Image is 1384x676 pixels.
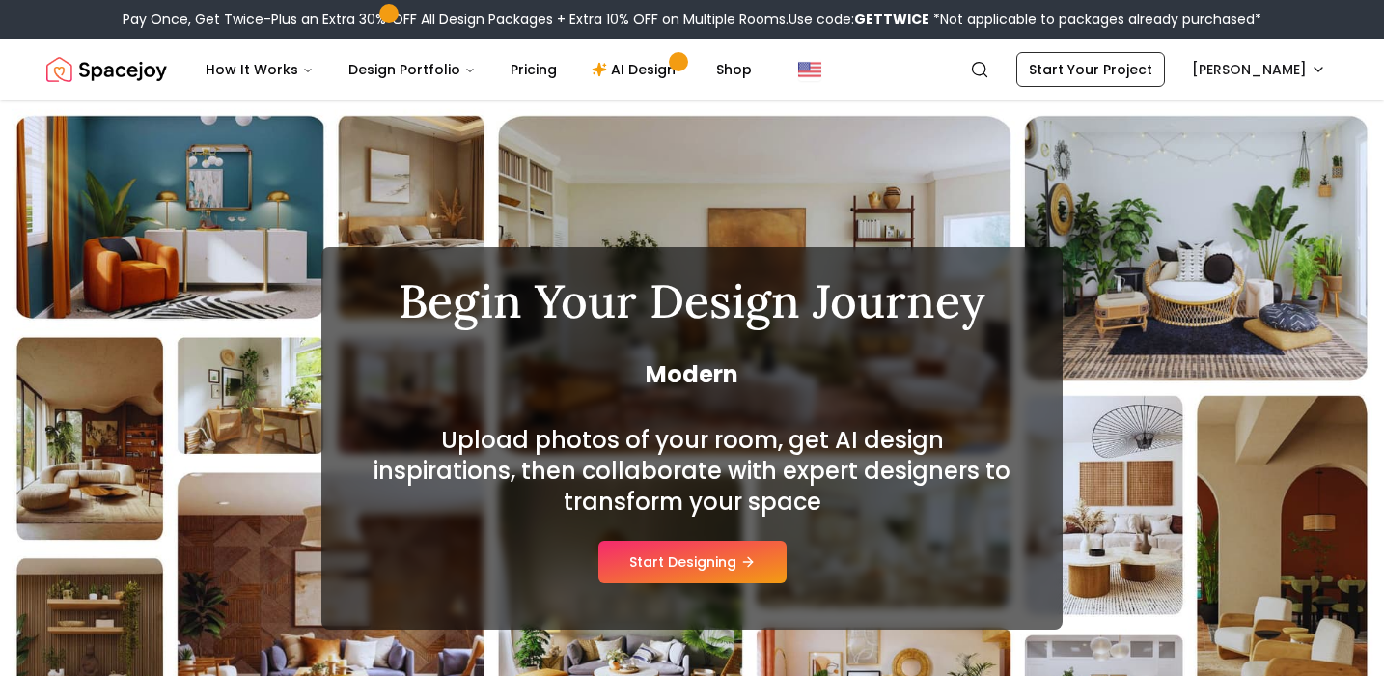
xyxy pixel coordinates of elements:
b: GETTWICE [854,10,929,29]
span: Modern [368,359,1016,390]
img: Spacejoy Logo [46,50,167,89]
button: Design Portfolio [333,50,491,89]
a: Shop [701,50,767,89]
button: [PERSON_NAME] [1180,52,1338,87]
a: Start Your Project [1016,52,1165,87]
nav: Global [46,39,1338,100]
button: How It Works [190,50,329,89]
a: Spacejoy [46,50,167,89]
a: AI Design [576,50,697,89]
span: *Not applicable to packages already purchased* [929,10,1261,29]
a: Pricing [495,50,572,89]
span: Use code: [789,10,929,29]
nav: Main [190,50,767,89]
h2: Upload photos of your room, get AI design inspirations, then collaborate with expert designers to... [368,425,1016,518]
div: Pay Once, Get Twice-Plus an Extra 30% OFF All Design Packages + Extra 10% OFF on Multiple Rooms. [123,10,1261,29]
button: Start Designing [598,541,787,583]
img: United States [798,58,821,81]
h1: Begin Your Design Journey [368,278,1016,324]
